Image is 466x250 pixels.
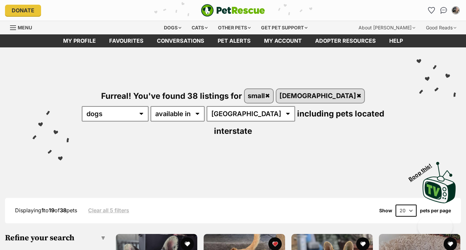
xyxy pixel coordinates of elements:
iframe: Help Scout Beacon - Open [418,217,453,237]
a: Clear all 5 filters [88,207,129,213]
a: Help [383,34,410,47]
a: Boop this! [423,156,456,205]
div: Cats [187,21,212,34]
strong: 1 [41,207,44,214]
img: PetRescue TV logo [423,162,456,203]
strong: 19 [49,207,54,214]
span: Displaying to of pets [15,207,77,214]
span: Show [379,208,392,213]
img: logo-e224e6f780fb5917bec1dbf3a21bbac754714ae5b6737aabdf751b685950b380.svg [201,4,265,17]
a: Conversations [438,5,449,16]
ul: Account quick links [426,5,461,16]
a: PetRescue [201,4,265,17]
a: Favourites [102,34,150,47]
img: chat-41dd97257d64d25036548639549fe6c8038ab92f7586957e7f3b1b290dea8141.svg [440,7,447,14]
div: Other pets [213,21,255,34]
a: My profile [56,34,102,47]
h3: Refine your search [5,233,105,243]
a: conversations [150,34,211,47]
a: Pet alerts [211,34,257,47]
div: Dogs [159,21,186,34]
span: Boop this! [408,158,438,182]
span: including pets located interstate [214,109,384,136]
a: Adopter resources [308,34,383,47]
div: Get pet support [256,21,312,34]
a: [DEMOGRAPHIC_DATA] [276,89,365,103]
span: Menu [18,25,32,30]
img: andrea rausa profile pic [452,7,459,14]
div: About [PERSON_NAME] [354,21,420,34]
button: My account [450,5,461,16]
a: Donate [5,5,41,16]
strong: 38 [60,207,66,214]
a: small [245,89,273,103]
a: My account [257,34,308,47]
a: Favourites [426,5,437,16]
a: Menu [10,21,37,33]
div: Good Reads [421,21,461,34]
label: pets per page [420,208,451,213]
span: Furreal! You've found 38 listings for [101,91,242,100]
